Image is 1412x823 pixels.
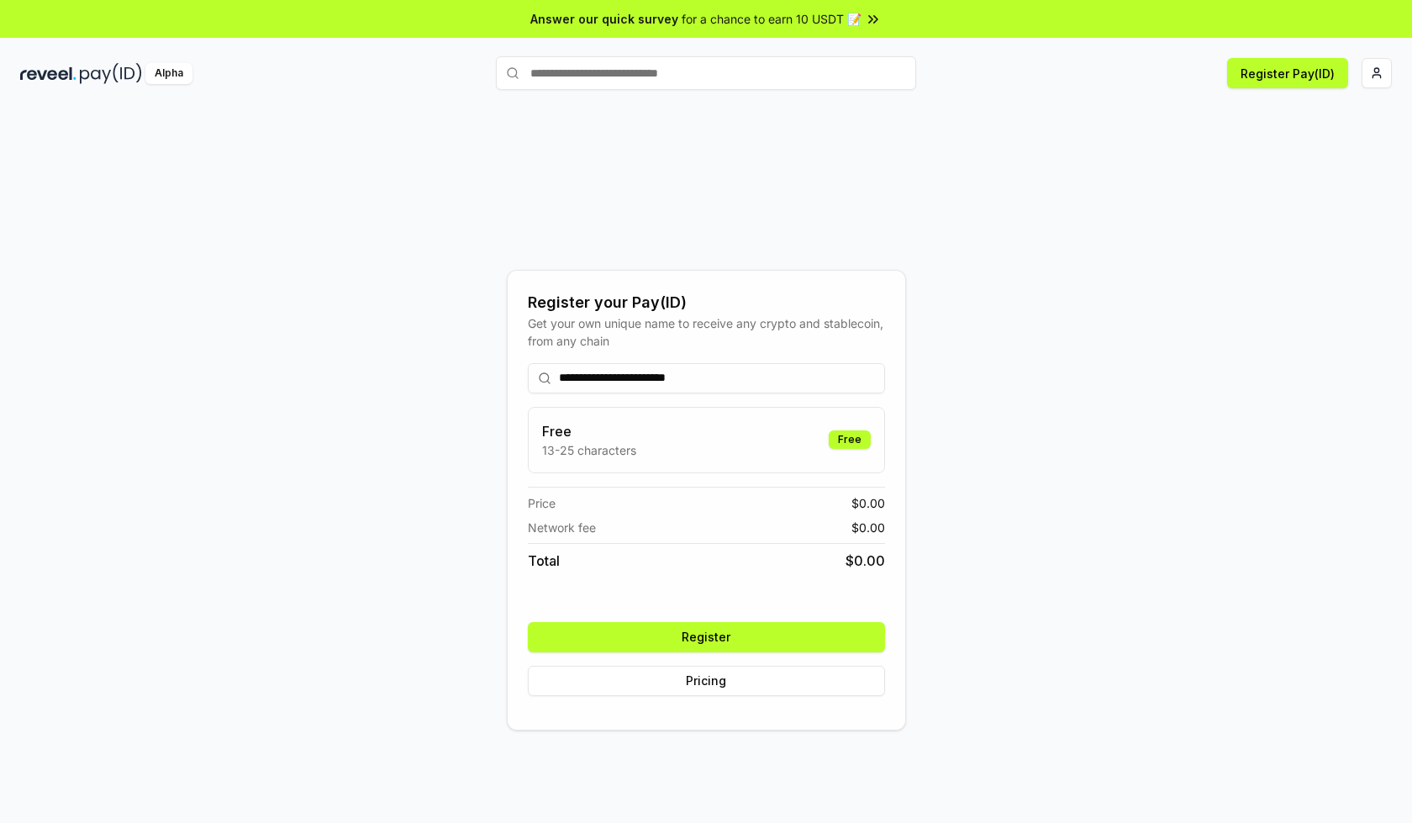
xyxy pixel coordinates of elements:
button: Register Pay(ID) [1227,58,1348,88]
div: Register your Pay(ID) [528,291,885,314]
img: pay_id [80,63,142,84]
button: Pricing [528,666,885,696]
h3: Free [542,421,636,441]
div: Alpha [145,63,192,84]
span: $ 0.00 [846,551,885,571]
span: Network fee [528,519,596,536]
span: $ 0.00 [851,519,885,536]
img: reveel_dark [20,63,76,84]
span: $ 0.00 [851,494,885,512]
span: Total [528,551,560,571]
button: Register [528,622,885,652]
span: Price [528,494,556,512]
div: Get your own unique name to receive any crypto and stablecoin, from any chain [528,314,885,350]
div: Free [829,430,871,449]
span: Answer our quick survey [530,10,678,28]
p: 13-25 characters [542,441,636,459]
span: for a chance to earn 10 USDT 📝 [682,10,861,28]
